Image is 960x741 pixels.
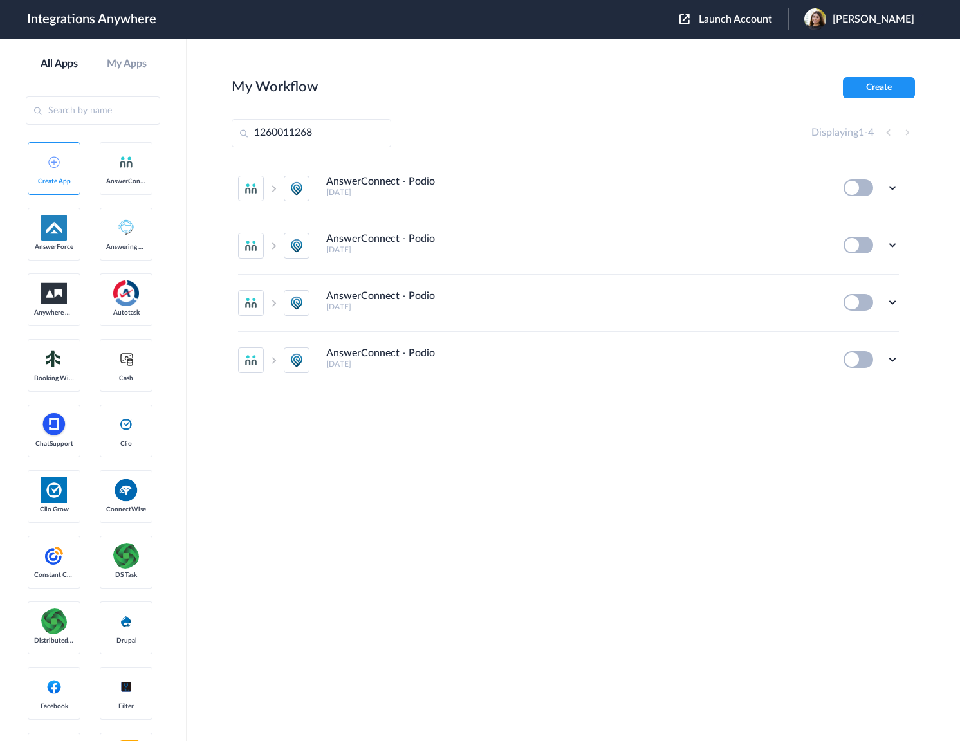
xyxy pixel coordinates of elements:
span: Filter [106,702,146,710]
img: autotask.png [113,280,139,306]
span: Answering Service [106,243,146,251]
h5: [DATE] [326,245,826,254]
img: img-4367-4.jpg [804,8,826,30]
button: Create [843,77,915,98]
img: connectwise.png [113,477,139,502]
span: AnswerConnect [106,178,146,185]
img: Clio.jpg [41,477,67,503]
h4: AnswerConnect - Podio [326,290,435,302]
img: filter.png [113,676,139,698]
img: add-icon.svg [48,156,60,168]
img: Setmore_Logo.svg [41,347,67,370]
span: Clio [106,440,146,448]
span: Clio Grow [34,506,74,513]
h4: AnswerConnect - Podio [326,347,435,360]
h4: AnswerConnect - Podio [326,176,435,188]
img: launch-acct-icon.svg [679,14,690,24]
span: AnswerForce [34,243,74,251]
a: My Apps [93,58,161,70]
span: Launch Account [699,14,772,24]
span: 1 [858,127,864,138]
h2: My Workflow [232,78,318,95]
img: constant-contact.svg [41,543,67,569]
span: Constant Contact [34,571,74,579]
img: af-app-logo.svg [41,215,67,241]
span: Anywhere Works [34,309,74,316]
span: Create App [34,178,74,185]
span: 4 [868,127,874,138]
span: Distributed Source [34,637,74,645]
img: drupal-logo.svg [118,614,134,629]
h5: [DATE] [326,360,826,369]
img: cash-logo.svg [118,351,134,367]
span: Facebook [34,702,74,710]
span: ConnectWise [106,506,146,513]
img: chatsupport-icon.svg [41,412,67,437]
span: ChatSupport [34,440,74,448]
span: Drupal [106,637,146,645]
img: distributedSource.png [113,543,139,569]
span: DS Task [106,571,146,579]
span: Booking Widget [34,374,74,382]
h4: AnswerConnect - Podio [326,233,435,245]
img: facebook-logo.svg [46,679,62,695]
img: Answering_service.png [113,215,139,241]
input: Search [232,119,391,147]
span: Cash [106,374,146,382]
h1: Integrations Anywhere [27,12,156,27]
img: answerconnect-logo.svg [118,154,134,170]
img: distributedSource.png [41,608,67,634]
button: Launch Account [679,14,788,26]
span: Autotask [106,309,146,316]
h5: [DATE] [326,188,826,197]
a: All Apps [26,58,93,70]
img: clio-logo.svg [118,417,134,432]
span: [PERSON_NAME] [833,14,914,26]
h4: Displaying - [811,127,874,139]
h5: [DATE] [326,302,826,311]
img: aww.png [41,283,67,304]
input: Search by name [26,96,160,125]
